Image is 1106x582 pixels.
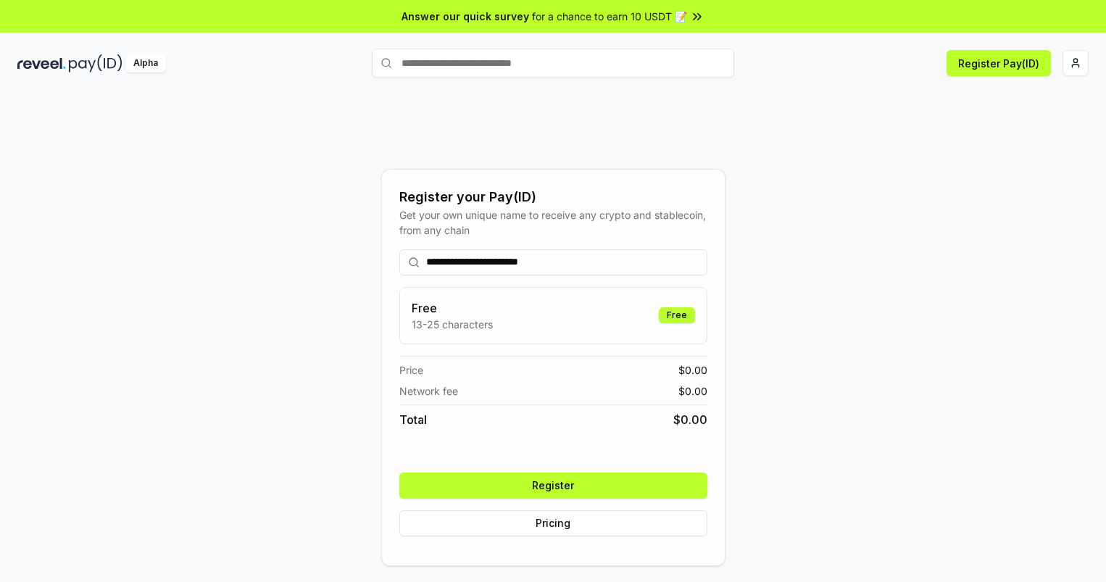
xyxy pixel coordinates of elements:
[399,411,427,428] span: Total
[412,299,493,317] h3: Free
[399,187,707,207] div: Register your Pay(ID)
[399,207,707,238] div: Get your own unique name to receive any crypto and stablecoin, from any chain
[678,383,707,399] span: $ 0.00
[659,307,695,323] div: Free
[532,9,687,24] span: for a chance to earn 10 USDT 📝
[402,9,529,24] span: Answer our quick survey
[678,362,707,378] span: $ 0.00
[125,54,166,72] div: Alpha
[69,54,122,72] img: pay_id
[399,510,707,536] button: Pricing
[399,473,707,499] button: Register
[412,317,493,332] p: 13-25 characters
[17,54,66,72] img: reveel_dark
[947,50,1051,76] button: Register Pay(ID)
[399,362,423,378] span: Price
[673,411,707,428] span: $ 0.00
[399,383,458,399] span: Network fee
